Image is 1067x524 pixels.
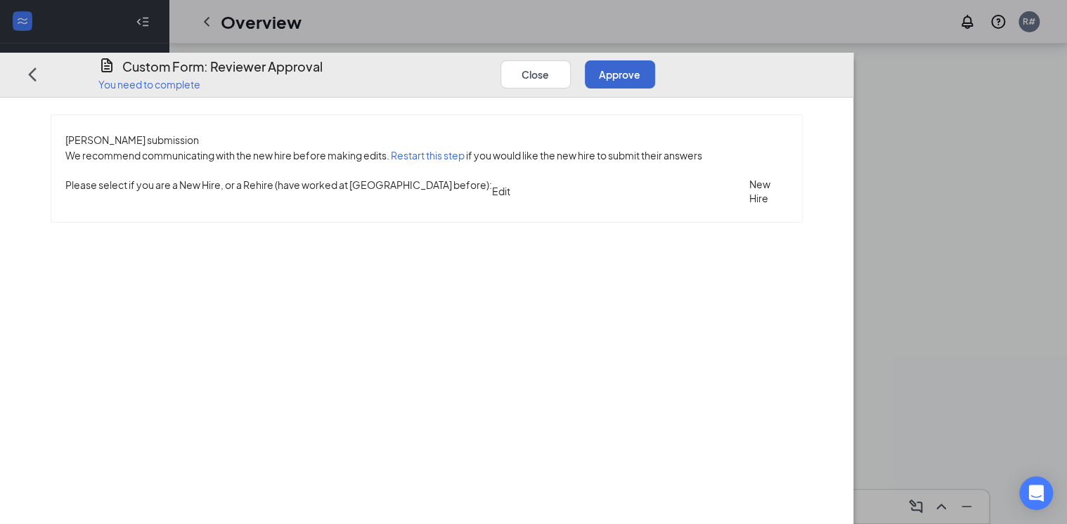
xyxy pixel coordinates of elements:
[122,57,323,77] h4: Custom Form: Reviewer Approval
[65,148,702,163] span: We recommend communicating with the new hire before making edits. if you would like the new hire ...
[98,77,323,91] p: You need to complete
[1019,476,1053,510] div: Open Intercom Messenger
[500,60,571,88] button: Close
[749,177,789,205] span: New Hire
[585,60,655,88] button: Approve
[492,185,510,197] span: Edit
[65,133,199,146] span: [PERSON_NAME] submission
[492,177,510,205] button: Edit
[98,57,115,74] svg: CustomFormIcon
[391,148,465,163] button: Restart this step
[65,177,492,205] span: Please select if you are a New Hire, or a Rehire (have worked at [GEOGRAPHIC_DATA] before):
